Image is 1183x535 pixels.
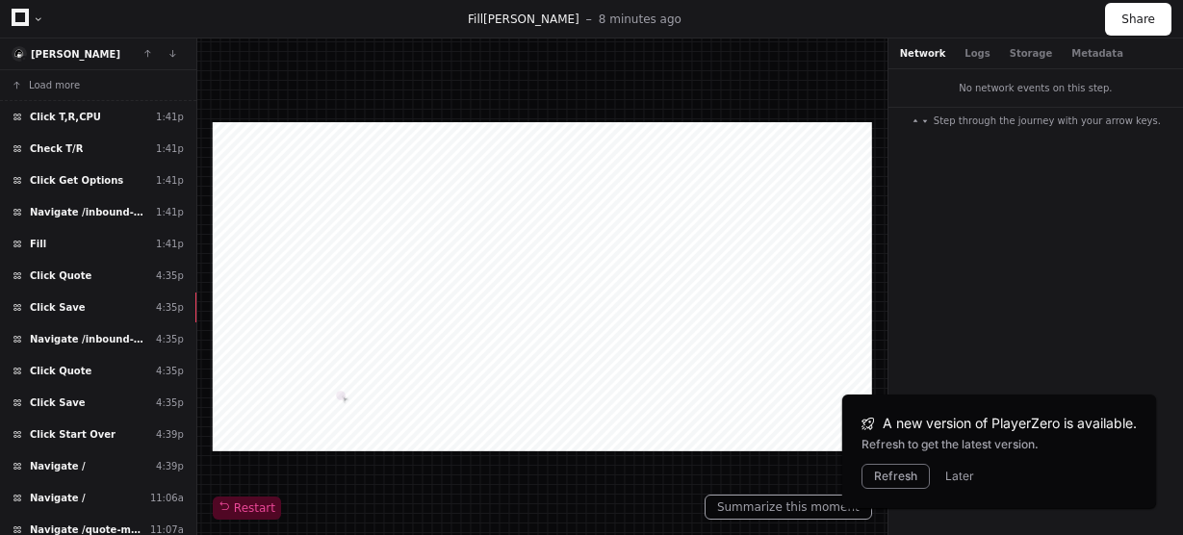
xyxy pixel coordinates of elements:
[30,173,123,188] span: Click Get Options
[30,141,83,156] span: Check T/R
[30,205,148,219] span: Navigate /inbound-quote-review
[30,491,86,505] span: Navigate /
[213,497,281,520] button: Restart
[945,469,974,484] button: Later
[156,395,184,410] div: 4:35p
[150,491,184,505] div: 11:06a
[30,332,148,346] span: Navigate /inbound-quote-review
[31,49,120,60] a: [PERSON_NAME]
[30,427,116,442] span: Click Start Over
[30,237,53,251] span: Fill ​ ​
[156,173,184,188] div: 1:41p
[156,141,184,156] div: 1:41p
[156,459,184,473] div: 4:39p
[156,300,184,315] div: 4:35p
[883,414,1137,433] span: A new version of PlayerZero is available.
[964,46,990,61] button: Logs
[156,332,184,346] div: 4:35p
[1105,3,1171,36] button: Share
[30,300,86,315] span: Click Save
[156,268,184,283] div: 4:35p
[862,437,1137,452] div: Refresh to get the latest version.
[30,395,86,410] span: Click Save
[30,110,101,124] span: Click T,R,CPU
[30,268,91,283] span: Click Quote
[483,13,579,26] span: [PERSON_NAME]
[934,114,1161,128] span: Step through the journey with your arrow keys.
[888,69,1183,107] div: No network events on this step.
[156,110,184,124] div: 1:41p
[1071,46,1123,61] button: Metadata
[705,495,872,520] button: Summarize this moment
[156,205,184,219] div: 1:41p
[599,12,682,27] p: 8 minutes ago
[156,427,184,442] div: 4:39p
[862,464,930,489] button: Refresh
[13,48,26,61] img: 15.svg
[30,364,91,378] span: Click Quote
[468,13,483,26] span: Fill
[156,237,184,251] div: 1:41p
[900,46,946,61] button: Network
[1010,46,1052,61] button: Storage
[29,78,80,92] span: Load more
[30,459,86,473] span: Navigate /
[156,364,184,378] div: 4:35p
[219,500,275,516] span: Restart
